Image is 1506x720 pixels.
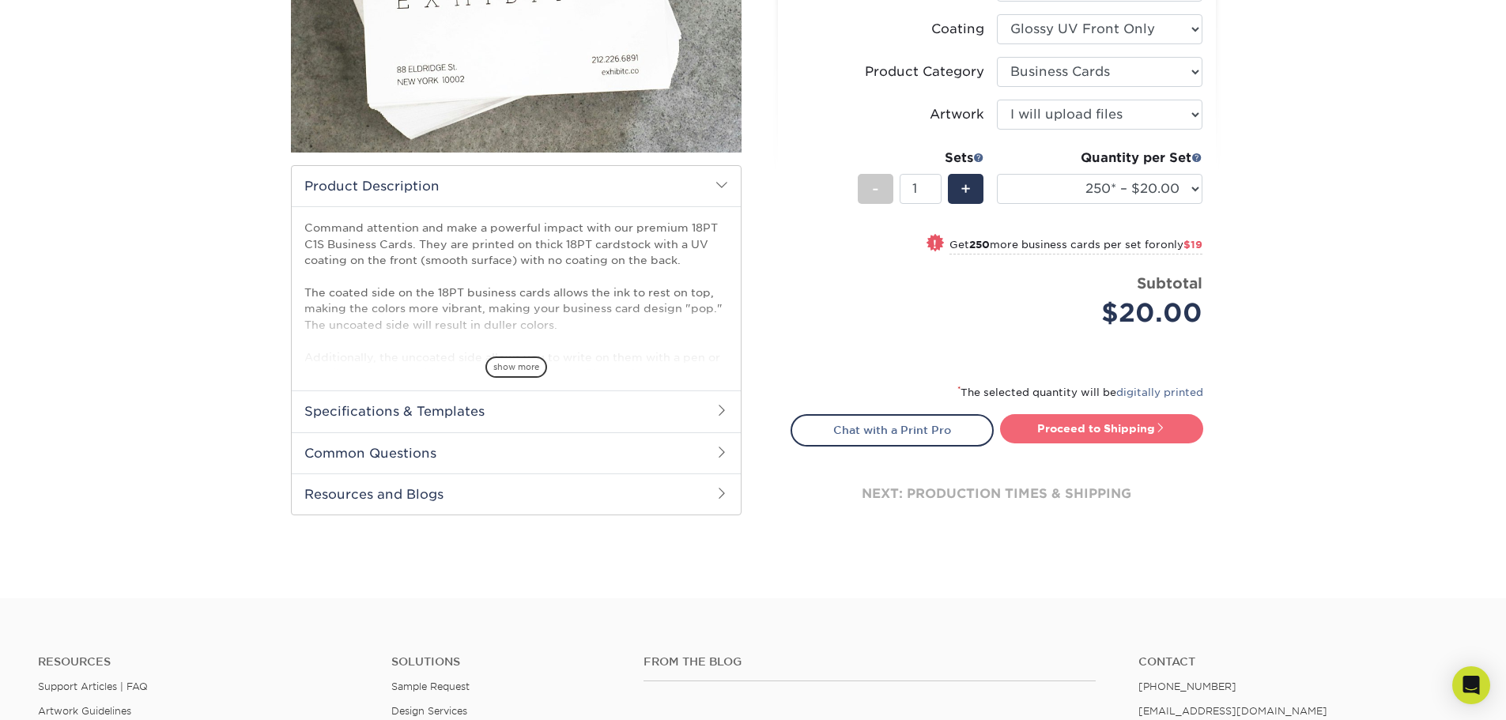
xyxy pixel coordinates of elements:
h2: Product Description [292,166,741,206]
a: digitally printed [1116,386,1203,398]
div: Coating [931,20,984,39]
span: show more [485,356,547,378]
a: [PHONE_NUMBER] [1138,680,1236,692]
h2: Common Questions [292,432,741,473]
a: Chat with a Print Pro [791,414,994,446]
div: Open Intercom Messenger [1452,666,1490,704]
strong: 250 [969,239,990,251]
span: only [1161,239,1202,251]
a: Proceed to Shipping [1000,414,1203,443]
a: Support Articles | FAQ [38,680,148,692]
div: $20.00 [1009,294,1202,332]
div: next: production times & shipping [791,447,1203,541]
h4: From the Blog [644,655,1096,669]
span: - [872,177,879,201]
h4: Resources [38,655,368,669]
div: Quantity per Set [997,149,1202,168]
h4: Solutions [391,655,620,669]
div: Sets [858,149,984,168]
a: [EMAIL_ADDRESS][DOMAIN_NAME] [1138,705,1327,717]
h2: Specifications & Templates [292,390,741,432]
div: Artwork [930,105,984,124]
small: Get more business cards per set for [949,239,1202,254]
strong: Subtotal [1137,274,1202,292]
a: Contact [1138,655,1468,669]
span: $19 [1183,239,1202,251]
h2: Resources and Blogs [292,473,741,515]
span: + [961,177,971,201]
a: Artwork Guidelines [38,705,131,717]
a: Sample Request [391,680,470,692]
p: Command attention and make a powerful impact with our premium 18PT C1S Business Cards. They are p... [304,220,728,445]
small: The selected quantity will be [957,386,1203,398]
a: Design Services [391,705,467,717]
div: Product Category [865,62,984,81]
span: ! [933,236,937,252]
